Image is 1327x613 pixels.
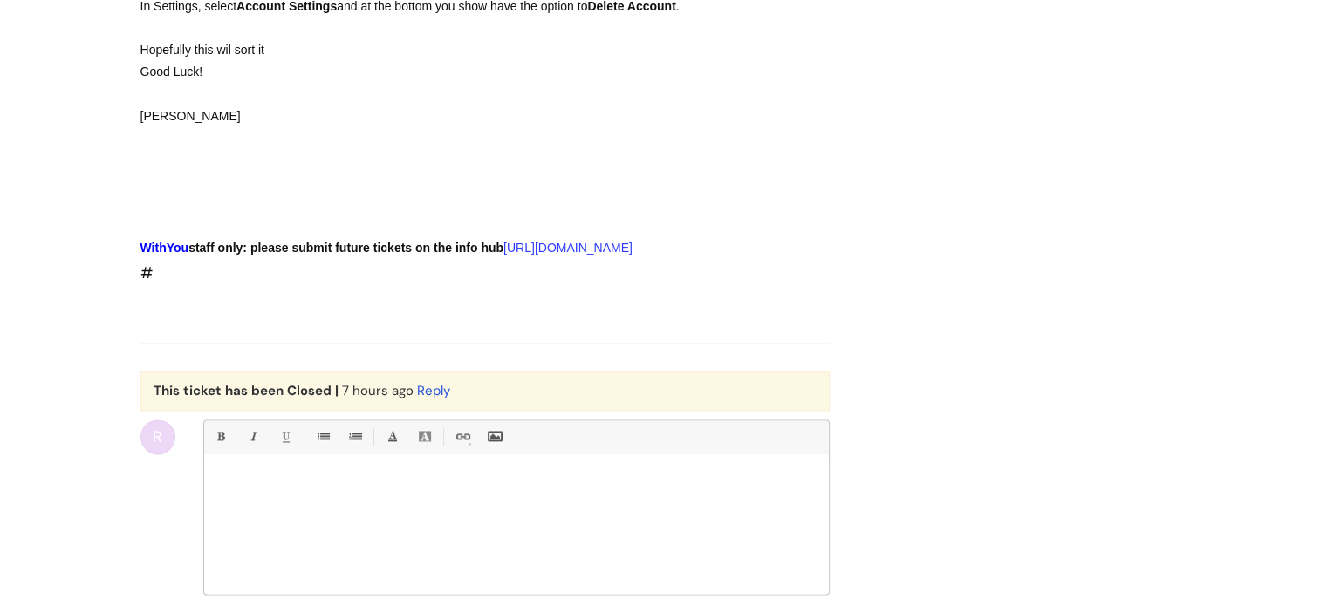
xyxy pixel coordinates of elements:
[311,426,333,447] a: • Unordered List (Ctrl-Shift-7)
[209,426,231,447] a: Bold (Ctrl-B)
[381,426,403,447] a: Font Color
[417,382,450,399] a: Reply
[342,382,414,399] span: Wed, 27 Aug, 2025 at 10:24 AM
[140,106,767,172] div: [PERSON_NAME]
[451,426,473,447] a: Link
[344,426,366,447] a: 1. Ordered List (Ctrl-Shift-8)
[140,39,767,61] div: Hopefully this wil sort it
[140,419,175,454] div: R
[140,241,504,255] strong: staff only: please submit future tickets on the info hub
[274,426,296,447] a: Underline(Ctrl-U)
[503,241,633,255] a: [URL][DOMAIN_NAME]
[483,426,505,447] a: Insert Image...
[242,426,263,447] a: Italic (Ctrl-I)
[154,382,339,399] b: This ticket has been Closed |
[140,241,189,255] span: WithYou
[414,426,435,447] a: Back Color
[140,61,767,83] div: Good Luck!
